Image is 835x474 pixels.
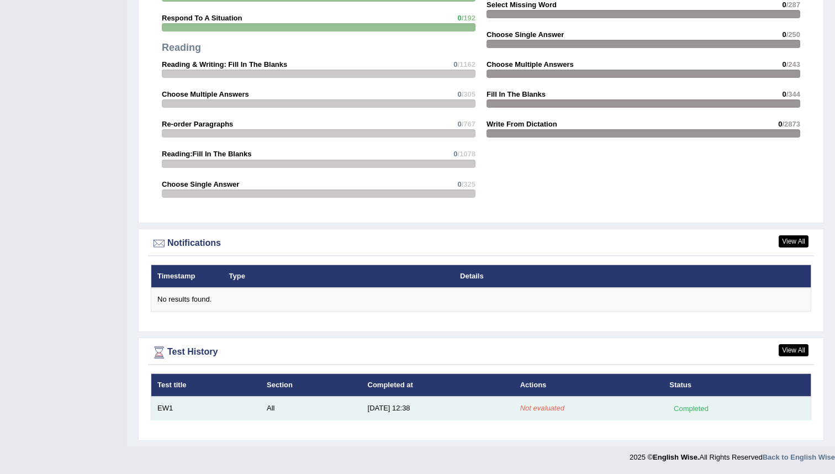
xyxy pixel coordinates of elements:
td: All [261,397,362,420]
span: 0 [457,120,461,128]
span: /767 [462,120,475,128]
span: 0 [782,60,786,69]
span: /250 [786,30,800,39]
a: View All [779,235,808,247]
th: Completed at [362,373,514,397]
strong: Reading [162,42,201,53]
span: 0 [782,1,786,9]
strong: Choose Multiple Answers [162,90,249,98]
em: Not evaluated [520,404,564,412]
span: /325 [462,180,475,188]
th: Test title [151,373,261,397]
span: /192 [462,14,475,22]
a: View All [779,344,808,356]
th: Timestamp [151,265,223,288]
span: /243 [786,60,800,69]
span: 0 [453,150,457,158]
div: Notifications [151,235,811,252]
span: 0 [457,180,461,188]
strong: Respond To A Situation [162,14,242,22]
a: Back to English Wise [763,453,835,461]
td: [DATE] 12:38 [362,397,514,420]
th: Details [454,265,744,288]
span: /344 [786,90,800,98]
strong: Choose Multiple Answers [487,60,574,69]
div: Completed [669,403,712,414]
span: 0 [778,120,782,128]
th: Status [663,373,811,397]
th: Type [223,265,455,288]
strong: English Wise. [653,453,699,461]
span: 0 [782,30,786,39]
strong: Reading & Writing: Fill In The Blanks [162,60,287,69]
span: /2873 [782,120,800,128]
strong: Re-order Paragraphs [162,120,233,128]
strong: Select Missing Word [487,1,557,9]
strong: Choose Single Answer [487,30,564,39]
span: /1162 [457,60,475,69]
div: 2025 © All Rights Reserved [630,446,835,462]
span: /305 [462,90,475,98]
span: 0 [457,90,461,98]
span: /1078 [457,150,475,158]
strong: Fill In The Blanks [487,90,546,98]
div: Test History [151,344,811,361]
strong: Write From Dictation [487,120,557,128]
strong: Choose Single Answer [162,180,239,188]
span: 0 [457,14,461,22]
th: Section [261,373,362,397]
span: 0 [782,90,786,98]
span: 0 [453,60,457,69]
th: Actions [514,373,664,397]
td: EW1 [151,397,261,420]
span: /287 [786,1,800,9]
strong: Reading:Fill In The Blanks [162,150,252,158]
div: No results found. [157,294,805,305]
